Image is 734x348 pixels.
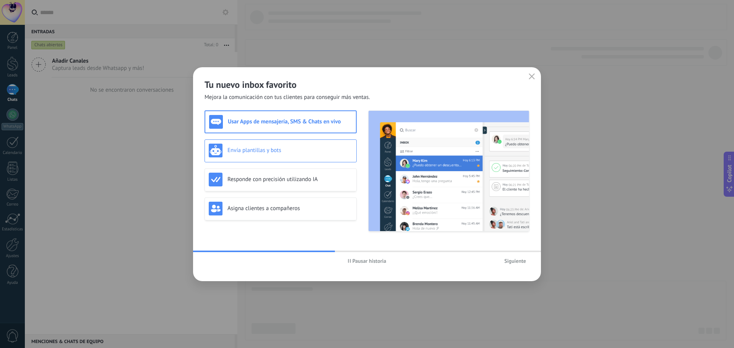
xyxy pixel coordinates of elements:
[205,79,529,91] h2: Tu nuevo inbox favorito
[504,258,526,264] span: Siguiente
[227,176,352,183] h3: Responde con precisión utilizando IA
[227,205,352,212] h3: Asigna clientes a compañeros
[227,147,352,154] h3: Envía plantillas y bots
[352,258,386,264] span: Pausar historia
[501,255,529,267] button: Siguiente
[228,118,352,125] h3: Usar Apps de mensajería, SMS & Chats en vivo
[344,255,390,267] button: Pausar historia
[205,94,370,101] span: Mejora la comunicación con tus clientes para conseguir más ventas.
